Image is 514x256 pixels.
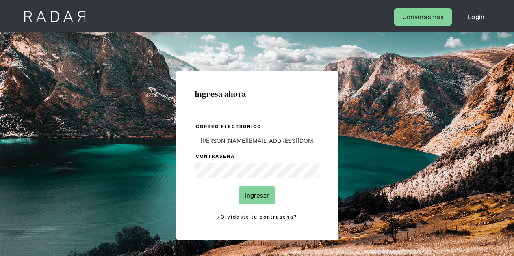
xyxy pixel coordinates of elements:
[196,153,319,161] label: Contraseña
[195,123,320,222] form: Login Form
[394,8,452,26] a: Conversemos
[460,8,493,26] a: Login
[195,89,320,98] h1: Ingresa ahora
[195,133,319,148] input: bruce@wayne.com
[239,186,275,204] input: Ingresar
[196,123,319,131] label: Correo electrónico
[195,213,319,222] a: ¿Olvidaste tu contraseña?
